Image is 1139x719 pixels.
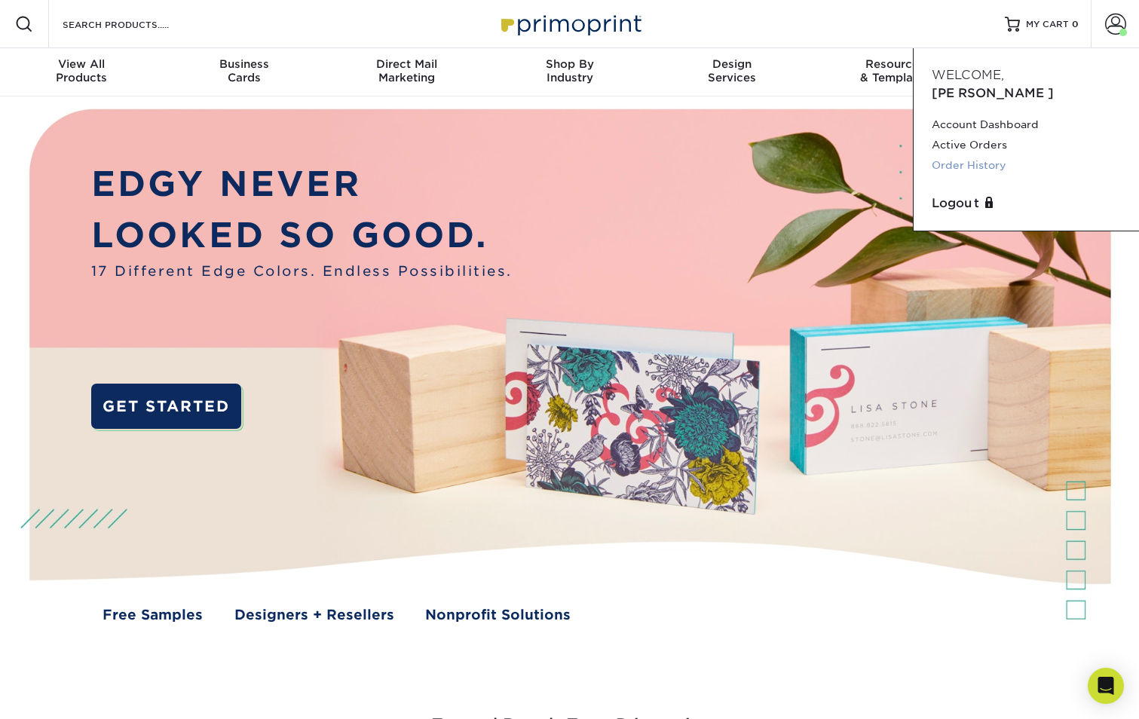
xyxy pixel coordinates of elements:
a: GET STARTED [91,384,241,429]
span: Resources [813,57,976,71]
a: Active Orders [932,135,1121,155]
span: Shop By [488,57,651,71]
a: BusinessCards [163,48,326,96]
span: Design [651,57,813,71]
img: Primoprint [494,8,645,40]
p: EDGY NEVER [91,158,513,210]
a: Resources& Templates [813,48,976,96]
a: Free Samples [103,604,203,625]
a: Designers + Resellers [234,604,394,625]
a: Nonprofit Solutions [425,604,571,625]
a: Order History [932,155,1121,176]
span: 17 Different Edge Colors. Endless Possibilities. [91,261,513,281]
a: DesignServices [651,48,813,96]
p: LOOKED SO GOOD. [91,210,513,261]
span: Direct Mail [326,57,488,71]
span: 0 [1072,19,1079,29]
span: MY CART [1026,18,1069,31]
div: Industry [488,57,651,84]
a: Shop ByIndustry [488,48,651,96]
div: Cards [163,57,326,84]
a: Direct MailMarketing [326,48,488,96]
div: Marketing [326,57,488,84]
span: Welcome, [932,68,1004,82]
div: Open Intercom Messenger [1088,668,1124,704]
input: SEARCH PRODUCTS..... [61,15,208,33]
div: Services [651,57,813,84]
span: Business [163,57,326,71]
span: [PERSON_NAME] [932,86,1054,100]
a: Logout [932,194,1121,213]
div: & Templates [813,57,976,84]
a: Account Dashboard [932,115,1121,135]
